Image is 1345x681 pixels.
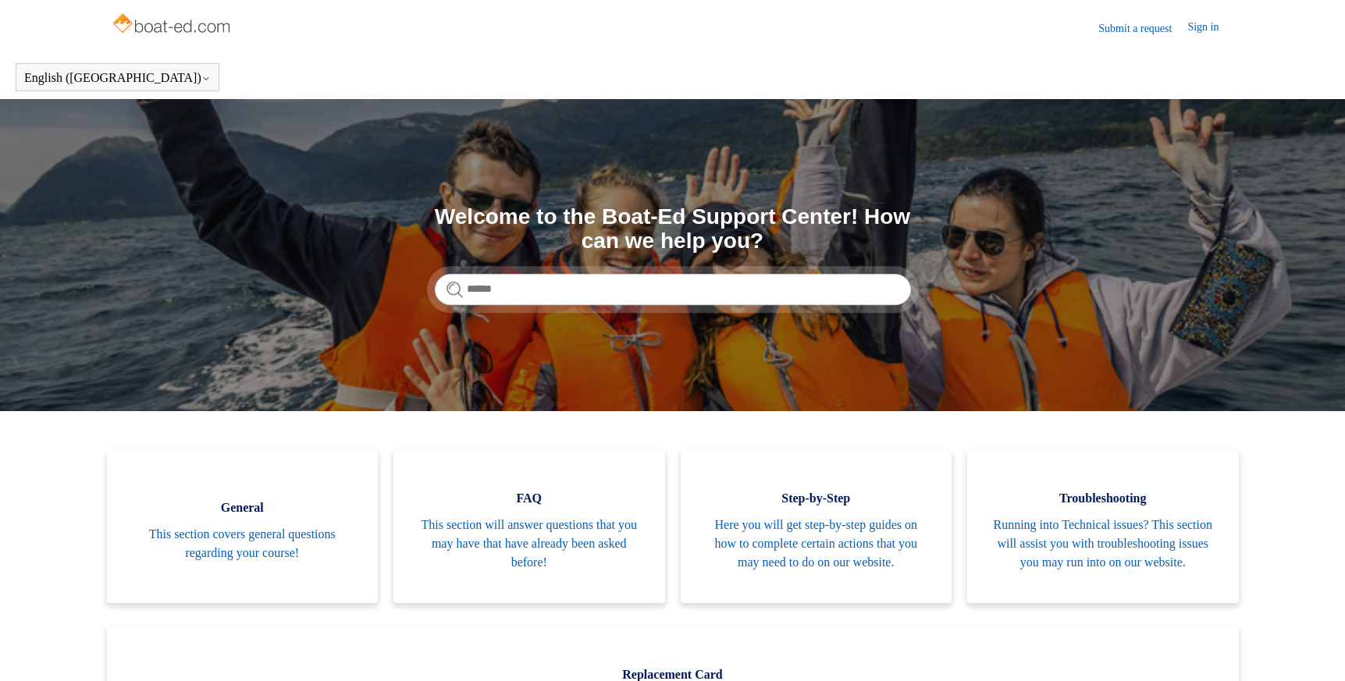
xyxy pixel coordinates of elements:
span: Here you will get step-by-step guides on how to complete certain actions that you may need to do ... [704,516,929,572]
span: Running into Technical issues? This section will assist you with troubleshooting issues you may r... [991,516,1215,572]
span: Troubleshooting [991,489,1215,508]
a: Step-by-Step Here you will get step-by-step guides on how to complete certain actions that you ma... [681,450,952,603]
a: Submit a request [1098,20,1187,37]
h1: Welcome to the Boat-Ed Support Center! How can we help you? [435,205,911,254]
a: Troubleshooting Running into Technical issues? This section will assist you with troubleshooting ... [967,450,1239,603]
a: General This section covers general questions regarding your course! [107,450,379,603]
span: Step-by-Step [704,489,929,508]
a: FAQ This section will answer questions that you may have that have already been asked before! [393,450,665,603]
input: Search [435,274,911,305]
span: FAQ [417,489,642,508]
button: English ([GEOGRAPHIC_DATA]) [24,71,211,85]
img: Boat-Ed Help Center home page [111,9,235,41]
div: Live chat [1293,629,1333,669]
span: This section covers general questions regarding your course! [130,525,355,562]
a: Sign in [1187,19,1234,37]
span: This section will answer questions that you may have that have already been asked before! [417,516,642,572]
span: General [130,498,355,517]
